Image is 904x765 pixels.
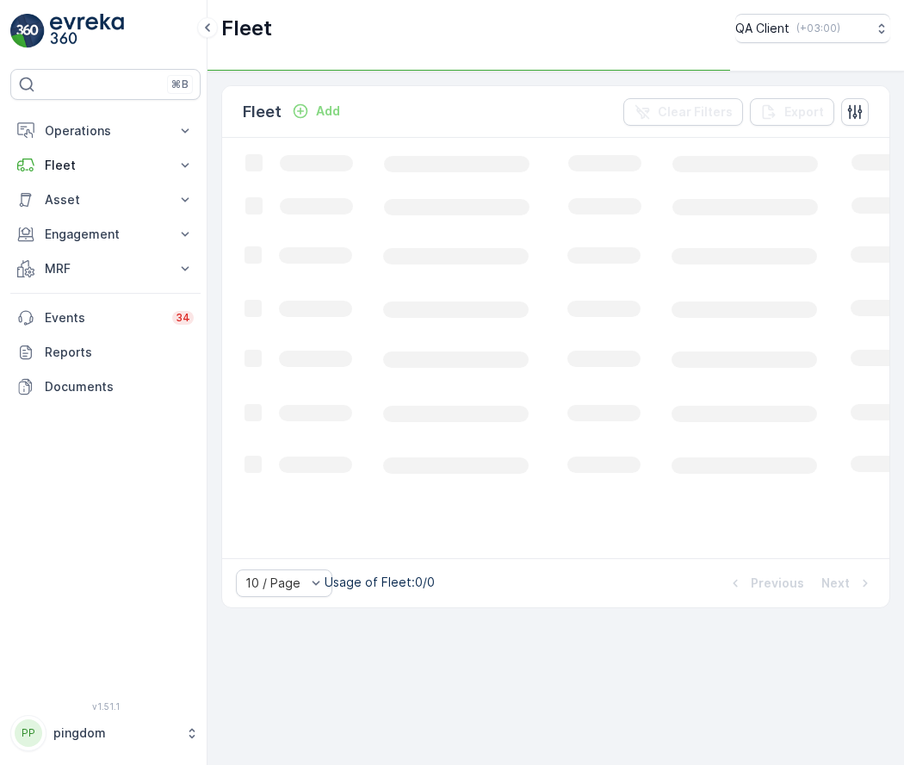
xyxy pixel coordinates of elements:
[821,575,850,592] p: Next
[316,103,340,120] p: Add
[221,15,272,42] p: Fleet
[735,20,789,37] p: QA Client
[45,309,162,327] p: Events
[176,311,190,325] p: 34
[820,573,876,594] button: Next
[45,122,166,140] p: Operations
[751,575,804,592] p: Previous
[45,344,194,361] p: Reports
[10,183,201,217] button: Asset
[45,191,166,208] p: Asset
[658,103,733,121] p: Clear Filters
[10,301,201,335] a: Events34
[50,14,124,48] img: logo_light-DOdMpM7g.png
[45,260,166,277] p: MRF
[10,14,45,48] img: logo
[45,226,166,243] p: Engagement
[10,715,201,751] button: PPpingdom
[10,148,201,183] button: Fleet
[735,14,890,43] button: QA Client(+03:00)
[325,574,435,591] p: Usage of Fleet : 0/0
[10,335,201,370] a: Reports
[53,725,176,742] p: pingdom
[15,719,42,747] div: PP
[623,98,743,126] button: Clear Filters
[750,98,834,126] button: Export
[285,101,347,121] button: Add
[784,103,824,121] p: Export
[171,78,189,91] p: ⌘B
[243,100,282,124] p: Fleet
[10,114,201,148] button: Operations
[10,370,201,404] a: Documents
[10,217,201,252] button: Engagement
[45,157,166,174] p: Fleet
[45,378,194,395] p: Documents
[10,701,201,712] span: v 1.51.1
[725,573,806,594] button: Previous
[10,252,201,286] button: MRF
[796,22,840,35] p: ( +03:00 )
